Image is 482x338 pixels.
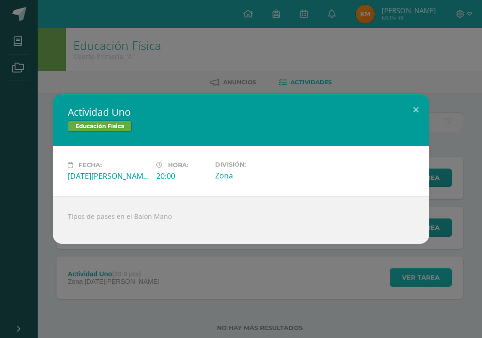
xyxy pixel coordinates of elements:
button: Close (Esc) [402,94,429,126]
div: 20:00 [156,171,208,181]
div: [DATE][PERSON_NAME] [68,171,149,181]
div: Tipos de pases en el Balón Mano [53,196,429,244]
label: División: [215,161,296,168]
span: Fecha: [79,161,102,169]
span: Hora: [168,161,188,169]
span: Educación Física [68,121,132,132]
div: Zona [215,170,296,181]
h2: Actividad Uno [68,105,414,119]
